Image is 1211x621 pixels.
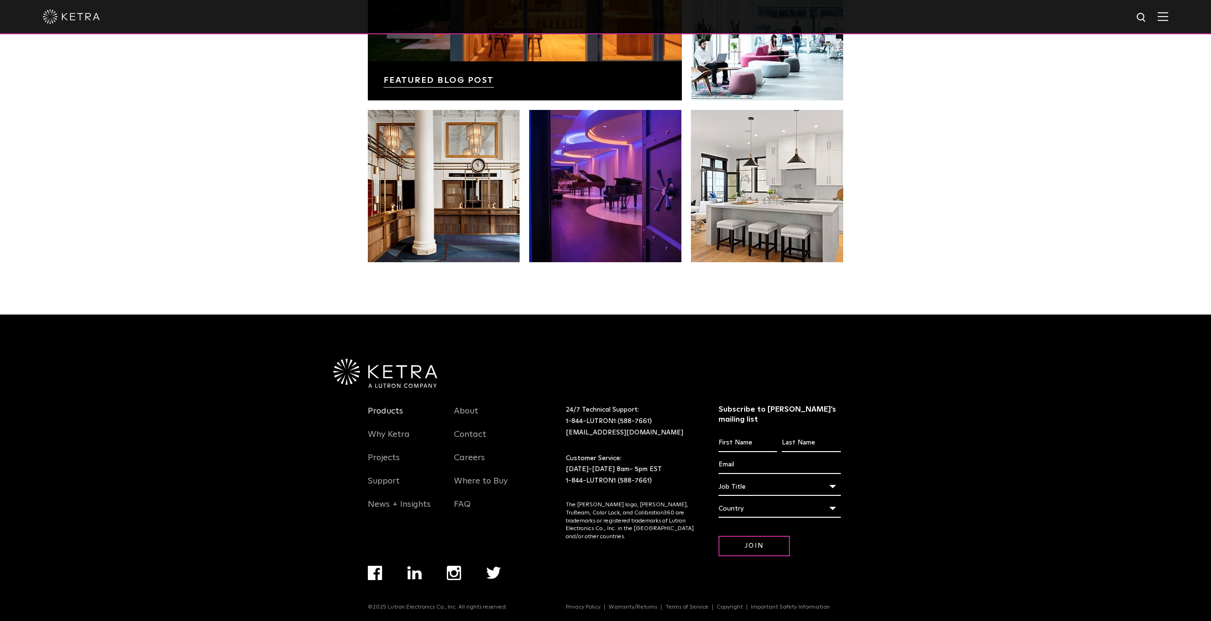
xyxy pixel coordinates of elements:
p: ©2025 Lutron Electronics Co., Inc. All rights reserved. [368,604,507,611]
div: Job Title [719,478,841,496]
h3: Subscribe to [PERSON_NAME]’s mailing list [719,404,841,424]
a: [EMAIL_ADDRESS][DOMAIN_NAME] [566,429,683,436]
a: News + Insights [368,499,431,521]
input: First Name [719,434,777,452]
div: Country [719,500,841,518]
p: Customer Service: [DATE]-[DATE] 8am- 5pm EST [566,453,695,487]
a: Products [368,406,403,428]
a: Warranty/Returns [605,604,661,610]
img: Hamburger%20Nav.svg [1158,12,1168,21]
a: Important Safety Information [747,604,834,610]
p: The [PERSON_NAME] logo, [PERSON_NAME], TruBeam, Color Lock, and Calibration360 are trademarks or ... [566,501,695,541]
div: Navigation Menu [454,404,526,521]
a: 1-844-LUTRON1 (588-7661) [566,477,652,484]
a: Careers [454,453,485,474]
img: facebook [368,566,382,580]
p: 24/7 Technical Support: [566,404,695,438]
div: Navigation Menu [368,566,526,604]
a: Projects [368,453,400,474]
img: Ketra-aLutronCo_White_RGB [334,359,437,388]
div: Navigation Menu [368,404,440,521]
img: instagram [447,566,461,580]
input: Last Name [782,434,840,452]
img: linkedin [407,566,422,580]
a: Where to Buy [454,476,508,498]
a: Contact [454,429,486,451]
img: search icon [1136,12,1148,24]
img: twitter [486,567,501,579]
a: Copyright [713,604,747,610]
a: Terms of Service [661,604,713,610]
a: 1-844-LUTRON1 (588-7661) [566,418,652,424]
a: About [454,406,478,428]
div: Navigation Menu [566,604,843,611]
a: Why Ketra [368,429,410,451]
input: Join [719,536,790,556]
a: Privacy Policy [562,604,605,610]
img: ketra-logo-2019-white [43,10,100,24]
a: Support [368,476,400,498]
input: Email [719,456,841,474]
a: FAQ [454,499,471,521]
